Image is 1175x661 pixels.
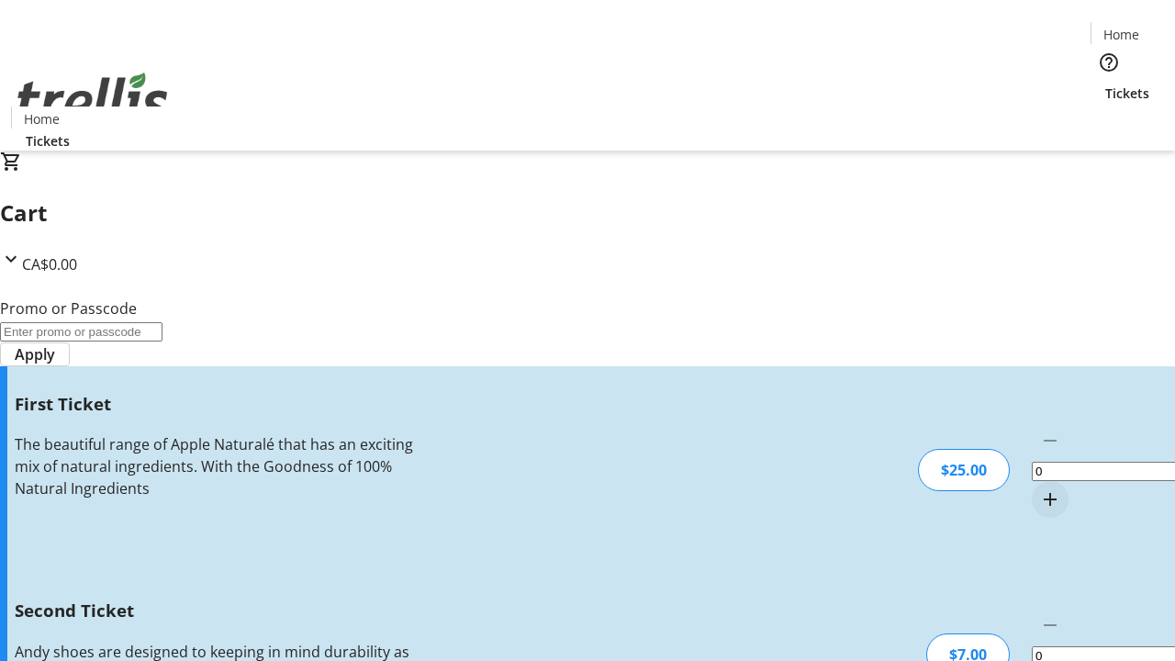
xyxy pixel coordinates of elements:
[1103,25,1139,44] span: Home
[22,254,77,274] span: CA$0.00
[15,433,416,499] div: The beautiful range of Apple Naturalé that has an exciting mix of natural ingredients. With the G...
[1032,481,1069,518] button: Increment by one
[1091,25,1150,44] a: Home
[15,598,416,623] h3: Second Ticket
[918,449,1010,491] div: $25.00
[1091,44,1127,81] button: Help
[1091,103,1127,140] button: Cart
[12,109,71,129] a: Home
[26,131,70,151] span: Tickets
[1105,84,1149,103] span: Tickets
[15,391,416,417] h3: First Ticket
[15,343,55,365] span: Apply
[1091,84,1164,103] a: Tickets
[24,109,60,129] span: Home
[11,131,84,151] a: Tickets
[11,52,174,144] img: Orient E2E Organization ZwS7lenqNW's Logo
